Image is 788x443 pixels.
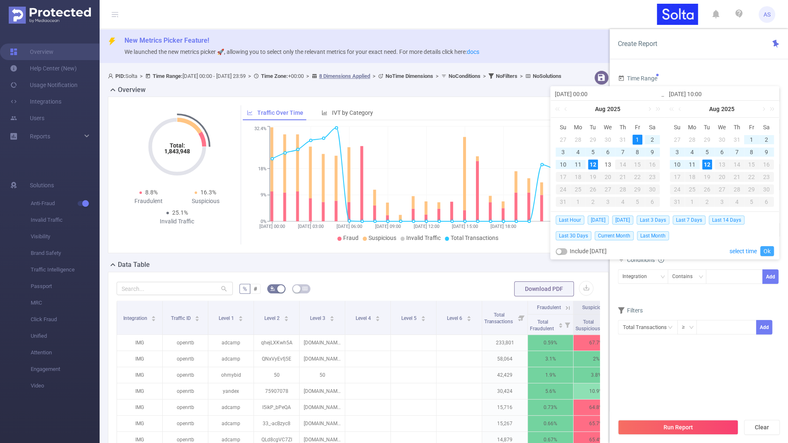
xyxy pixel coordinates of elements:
a: Previous month (PageUp) [563,101,570,117]
span: Solta [DATE] 00:00 - [DATE] 23:59 +00:00 [108,73,561,79]
span: Video [31,378,100,394]
div: 31 [617,135,627,145]
td: August 19, 2025 [700,171,715,183]
td: August 21, 2025 [615,171,630,183]
td: August 7, 2025 [615,146,630,158]
span: AS [764,6,771,23]
td: July 31, 2025 [729,133,744,146]
th: Fri [744,121,759,133]
i: icon: user [108,73,115,79]
i: icon: down [689,325,694,331]
span: > [481,73,488,79]
div: 5 [702,147,712,157]
td: August 2, 2025 [645,133,660,146]
td: August 30, 2025 [759,183,774,196]
div: 30 [717,135,727,145]
span: Tu [586,123,600,131]
input: Search... [117,282,233,295]
div: 5 [744,197,759,207]
td: August 16, 2025 [645,158,660,171]
div: 25 [571,184,586,194]
div: 28 [687,135,697,145]
div: 3 [715,197,729,207]
span: Th [729,123,744,131]
span: We launched the new metrics picker 🚀, allowing you to select only the relevant metrics for your e... [124,48,479,55]
td: August 4, 2025 [685,146,700,158]
span: Su [556,123,571,131]
span: Last 14 Days [709,215,744,225]
div: 3 [672,147,682,157]
div: Invalid Traffic [149,217,206,226]
div: 19 [700,172,715,182]
div: 15 [744,160,759,169]
h2: Overview [118,85,146,95]
span: > [433,73,441,79]
i: icon: bg-colors [270,286,275,291]
td: September 4, 2025 [615,196,630,208]
td: August 1, 2025 [630,133,645,146]
span: Solutions [30,177,54,194]
td: August 14, 2025 [615,158,630,171]
a: Overview [10,44,54,60]
button: Add [762,269,778,284]
div: 3 [600,197,615,207]
td: August 18, 2025 [571,171,586,183]
a: Next year (Control + right) [765,101,776,117]
div: 27 [715,184,729,194]
img: Protected Media [9,7,91,24]
span: 16.3% [200,189,216,196]
div: 11 [687,160,697,169]
span: Unified [31,328,100,344]
div: 6 [759,197,774,207]
td: August 10, 2025 [670,158,685,171]
tspan: [DATE] 03:00 [298,224,324,229]
div: 6 [717,147,727,157]
div: ≥ [682,320,690,334]
div: 26 [700,184,715,194]
div: 20 [600,172,615,182]
td: August 25, 2025 [571,183,586,196]
div: 8 [747,147,756,157]
div: 18 [571,172,586,182]
td: September 6, 2025 [759,196,774,208]
div: 2 [647,135,657,145]
th: Tue [586,121,600,133]
td: July 29, 2025 [586,133,600,146]
td: August 17, 2025 [670,171,685,183]
a: Usage Notification [10,77,78,93]
td: August 28, 2025 [729,183,744,196]
a: Ok [760,246,774,256]
tspan: [DATE] 06:00 [337,224,362,229]
td: August 7, 2025 [729,146,744,158]
tspan: 1,843,948 [164,148,190,155]
td: August 22, 2025 [744,171,759,183]
td: September 2, 2025 [586,196,600,208]
td: August 8, 2025 [630,146,645,158]
th: Sat [645,121,660,133]
td: August 5, 2025 [586,146,600,158]
div: 24 [670,184,685,194]
span: Brand Safety [31,245,100,261]
div: 10 [672,160,682,169]
td: August 8, 2025 [744,146,759,158]
div: 12 [588,160,598,169]
td: August 4, 2025 [571,146,586,158]
div: Suspicious [177,197,234,206]
td: July 29, 2025 [700,133,715,146]
td: July 28, 2025 [571,133,586,146]
input: End date [669,89,775,99]
a: Next year (Control + right) [651,101,662,117]
i: icon: table [303,286,307,291]
div: 30 [759,184,774,194]
div: 13 [603,160,612,169]
span: Su [670,123,685,131]
span: Reports [30,133,50,140]
div: 11 [573,160,583,169]
td: September 1, 2025 [685,196,700,208]
div: 10 [558,160,568,169]
div: 23 [759,172,774,182]
td: August 26, 2025 [700,183,715,196]
a: Users [10,110,44,126]
td: August 11, 2025 [571,158,586,171]
th: Sun [670,121,685,133]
